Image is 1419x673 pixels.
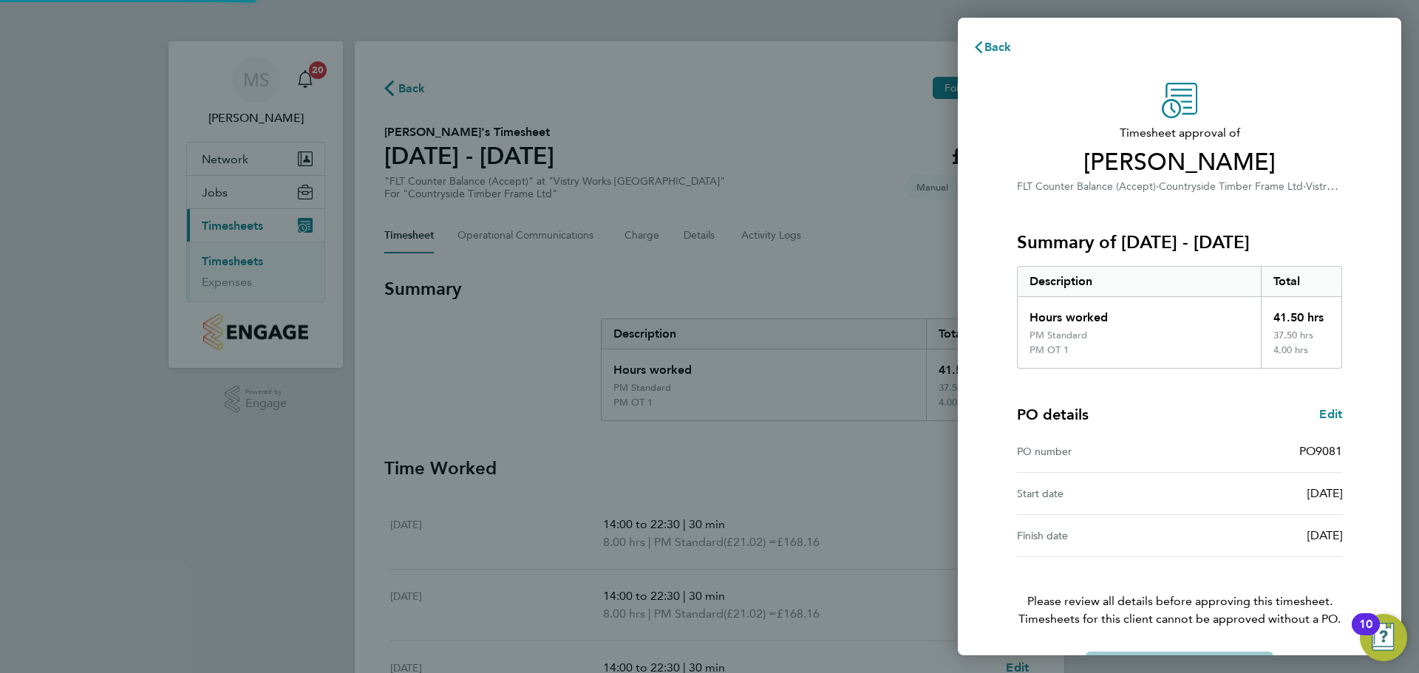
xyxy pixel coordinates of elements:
div: PO number [1017,443,1180,460]
button: Open Resource Center, 10 new notifications [1360,614,1407,661]
div: Summary of 15 - 21 Sep 2025 [1017,266,1342,369]
span: Countryside Timber Frame Ltd [1159,180,1303,193]
a: Edit [1319,406,1342,423]
button: Back [958,33,1027,62]
div: Start date [1017,485,1180,502]
div: Total [1261,267,1342,296]
span: · [1156,180,1159,193]
p: Please review all details before approving this timesheet. [999,557,1360,628]
div: PM Standard [1030,329,1087,341]
div: Finish date [1017,527,1180,544]
span: Timesheet approval of [1017,124,1342,142]
div: Hours worked [1018,297,1261,329]
span: FLT Counter Balance (Accept) [1017,180,1156,193]
span: [PERSON_NAME] [1017,148,1342,177]
h3: Summary of [DATE] - [DATE] [1017,230,1342,254]
h4: PO details [1017,404,1089,425]
span: Edit [1319,407,1342,421]
span: · [1303,180,1306,193]
span: Back [984,40,1012,54]
div: 37.50 hrs [1261,329,1342,344]
div: PM OT 1 [1030,344,1069,356]
div: [DATE] [1180,485,1342,502]
div: 4.00 hrs [1261,344,1342,368]
div: [DATE] [1180,527,1342,544]
div: Description [1018,267,1261,296]
div: 41.50 hrs [1261,297,1342,329]
span: Timesheets for this client cannot be approved without a PO. [999,610,1360,628]
div: 10 [1359,624,1372,643]
span: PO9081 [1299,444,1342,458]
